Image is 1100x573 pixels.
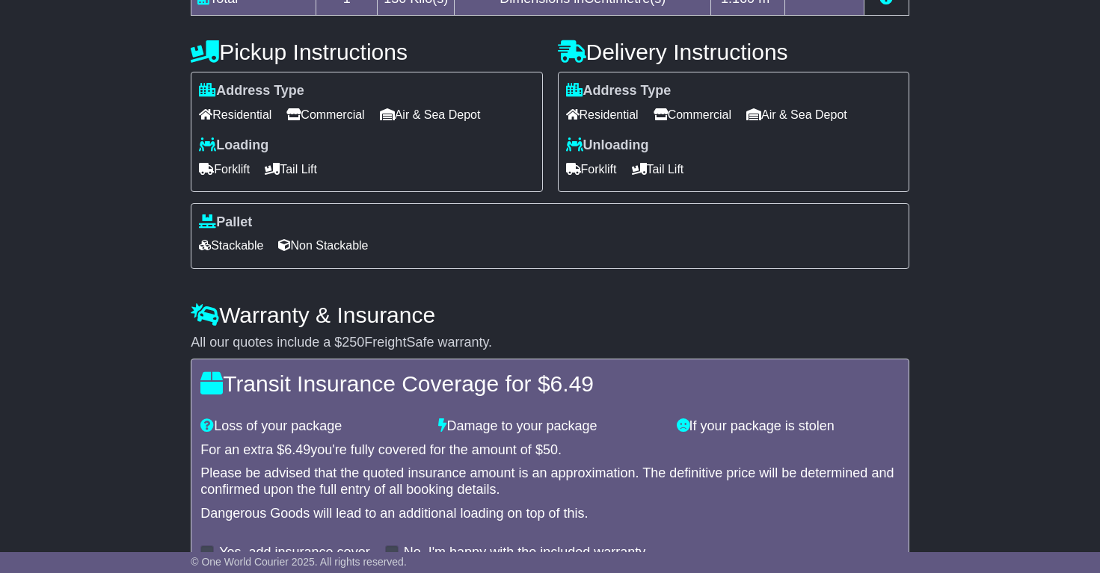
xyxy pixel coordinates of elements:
[566,158,617,181] span: Forklift
[550,371,594,396] span: 6.49
[200,506,900,522] div: Dangerous Goods will lead to an additional loading on top of this.
[200,371,900,396] h4: Transit Insurance Coverage for $
[543,442,558,457] span: 50
[278,234,368,257] span: Non Stackable
[200,442,900,459] div: For an extra $ you're fully covered for the amount of $ .
[566,83,672,99] label: Address Type
[380,103,481,126] span: Air & Sea Depot
[746,103,847,126] span: Air & Sea Depot
[191,40,542,64] h4: Pickup Instructions
[199,137,268,154] label: Loading
[200,465,900,498] div: Please be advised that the quoted insurance amount is an approximation. The definitive price will...
[191,556,407,568] span: © One World Courier 2025. All rights reserved.
[199,234,263,257] span: Stackable
[404,545,646,561] label: No, I'm happy with the included warranty
[286,103,364,126] span: Commercial
[566,137,649,154] label: Unloading
[199,158,250,181] span: Forklift
[199,103,271,126] span: Residential
[199,83,304,99] label: Address Type
[566,103,639,126] span: Residential
[191,335,909,351] div: All our quotes include a $ FreightSafe warranty.
[199,214,252,231] label: Pallet
[558,40,909,64] h4: Delivery Instructions
[265,158,317,181] span: Tail Lift
[219,545,369,561] label: Yes, add insurance cover
[632,158,684,181] span: Tail Lift
[669,418,907,435] div: If your package is stolen
[431,418,669,435] div: Damage to your package
[654,103,731,126] span: Commercial
[193,418,431,435] div: Loss of your package
[191,303,909,327] h4: Warranty & Insurance
[284,442,310,457] span: 6.49
[342,335,364,350] span: 250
